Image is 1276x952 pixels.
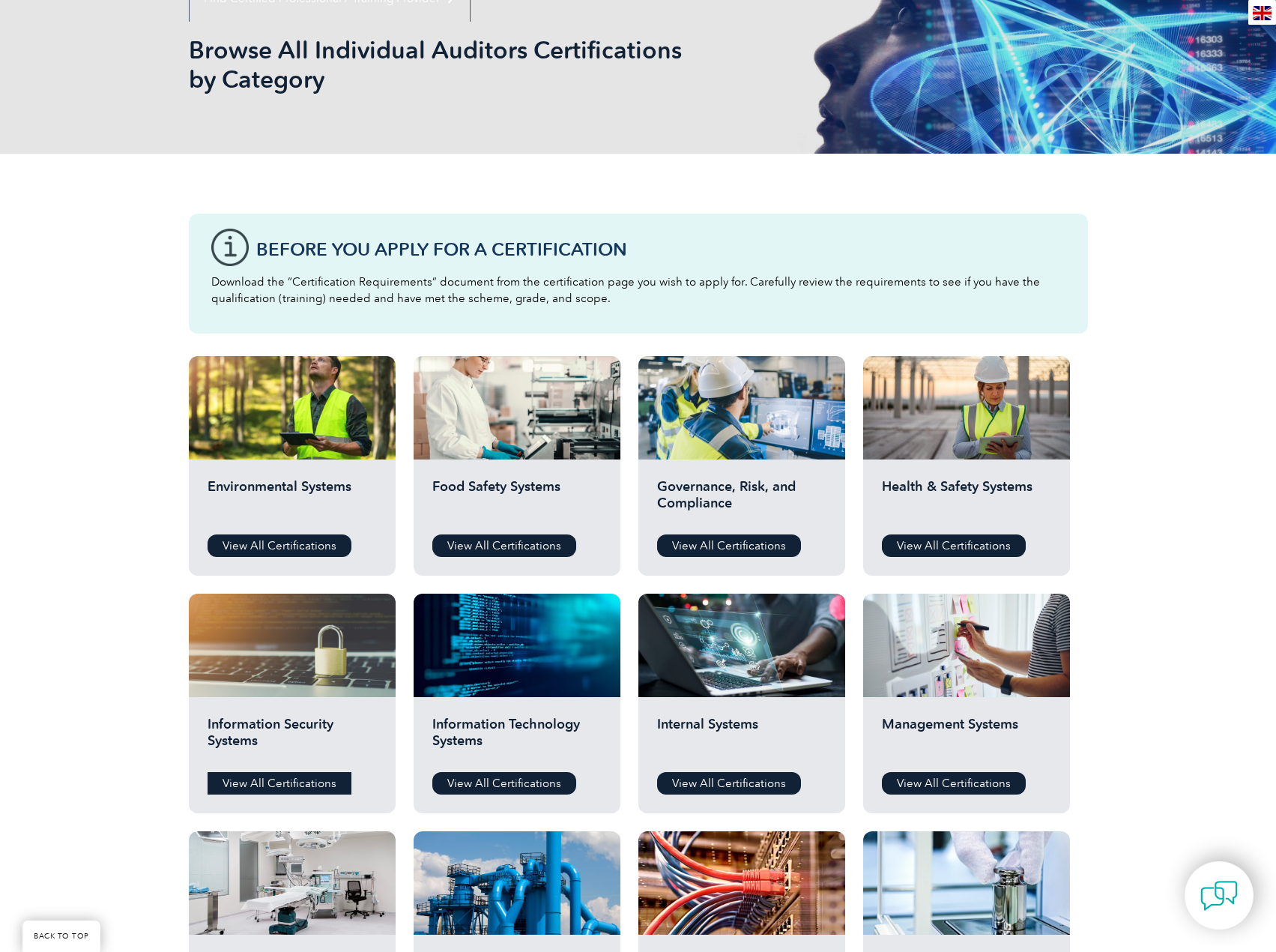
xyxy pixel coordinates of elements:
[22,921,100,952] a: BACK TO TOP
[657,716,826,761] h2: Internal Systems
[256,240,1065,259] h3: Before You Apply For a Certification
[208,772,351,795] a: View All Certifications
[432,478,602,523] h2: Food Safety Systems
[432,716,602,761] h2: Information Technology Systems
[1253,6,1272,20] img: en
[882,772,1026,795] a: View All Certifications
[882,478,1051,523] h2: Health & Safety Systems
[1200,877,1238,915] img: contact-chat.png
[882,716,1051,761] h2: Management Systems
[189,35,764,94] h1: Browse All Individual Auditors Certifications by Category
[657,772,801,795] a: View All Certifications
[208,478,377,523] h2: Environmental Systems
[882,534,1026,557] a: View All Certifications
[208,534,351,557] a: View All Certifications
[432,534,576,557] a: View All Certifications
[208,716,377,761] h2: Information Security Systems
[211,274,1065,307] p: Download the “Certification Requirements” document from the certification page you wish to apply ...
[657,534,801,557] a: View All Certifications
[432,772,576,795] a: View All Certifications
[657,478,826,523] h2: Governance, Risk, and Compliance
